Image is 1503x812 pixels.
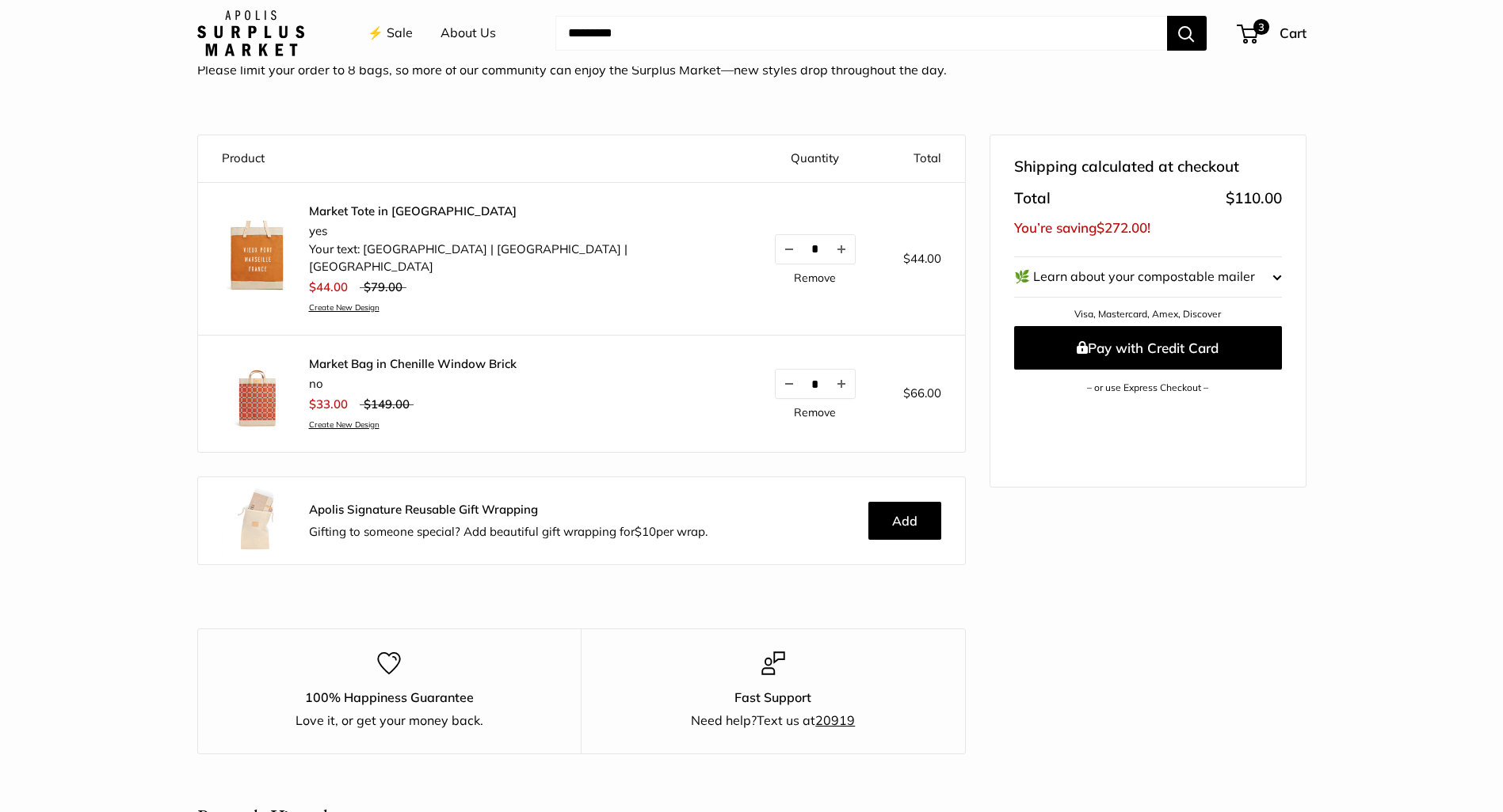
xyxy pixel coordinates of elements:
p: Please limit your order to 8 bags, so more of our community can enjoy the Surplus Market—new styl... [197,59,947,82]
button: Increase quantity by 1 [828,235,855,264]
a: Remove [794,272,836,283]
input: Quantity [803,242,828,256]
span: $272.00 [1097,219,1147,236]
span: Total [1014,184,1051,213]
th: Product [198,135,751,182]
button: Increase quantity by 1 [828,370,855,398]
span: Cart [1280,25,1307,41]
a: ⚡️ Sale [368,21,413,45]
span: You’re saving ! [1014,219,1150,236]
input: Search... [555,16,1167,51]
li: Your text: [GEOGRAPHIC_DATA] | [GEOGRAPHIC_DATA] | [GEOGRAPHIC_DATA] [309,241,727,276]
a: Create New Design [309,302,727,313]
u: 20919 [815,712,855,728]
strong: Apolis Signature Reusable Gift Wrapping [309,502,538,517]
iframe: PayPal-paypal [1014,420,1282,455]
a: Market Tote in [GEOGRAPHIC_DATA] [309,203,727,219]
button: Pay with Credit Card [1014,326,1282,370]
span: Gifting to someone special? Add beautiful gift wrapping for per wrap. [309,524,708,539]
div: Need help? [609,711,937,731]
span: $79.00 [364,279,402,294]
th: Total [879,135,965,182]
div: Love it, or get your money back. [226,711,554,731]
a: Text us at20919 [757,712,855,728]
input: Quantity [803,378,828,391]
span: $149.00 [364,397,410,412]
img: Apolis_GiftWrapping_5_90x_2x.jpg [222,485,293,556]
a: Remove [794,407,836,418]
button: 🌿 Learn about your compostable mailer [1014,257,1282,297]
span: $66.00 [903,385,941,400]
button: Decrease quantity by 1 [776,370,803,398]
button: Add [868,502,941,540]
span: $10 [635,524,656,539]
span: $44.00 [309,279,348,294]
a: Visa, Mastercard, Amex, Discover [1074,308,1221,320]
button: Decrease quantity by 1 [776,235,803,264]
span: $33.00 [309,397,348,412]
span: Shipping calculated at checkout [1014,153,1239,181]
a: Create New Design [309,419,517,430]
a: 3 Cart [1238,21,1307,46]
button: Search [1167,16,1207,51]
li: no [309,375,517,393]
a: Market Bag in Chenille Window Brick [309,356,517,372]
p: Fast Support [609,688,937,708]
span: 3 [1253,19,1268,35]
li: yes [309,222,727,241]
img: Apolis: Surplus Market [197,10,304,56]
a: About Us [441,21,496,45]
th: Quantity [751,135,879,182]
span: $110.00 [1226,188,1282,207]
a: – or use Express Checkout – [1087,381,1208,393]
p: 100% Happiness Guarantee [226,688,554,708]
span: $44.00 [903,251,941,266]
